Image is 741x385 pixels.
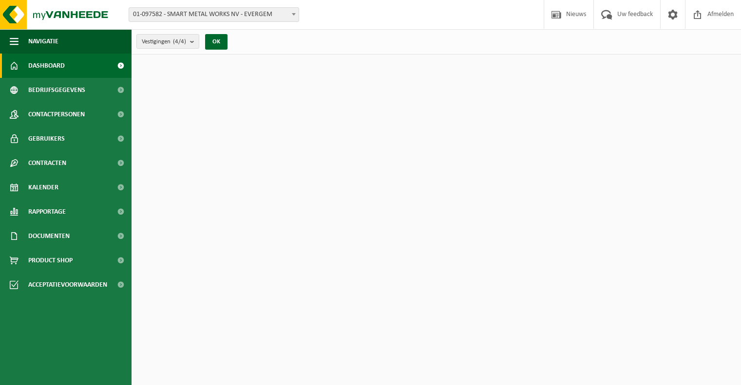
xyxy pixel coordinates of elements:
span: Kalender [28,175,58,200]
count: (4/4) [173,38,186,45]
span: 01-097582 - SMART METAL WORKS NV - EVERGEM [129,7,299,22]
button: Vestigingen(4/4) [136,34,199,49]
span: Contracten [28,151,66,175]
span: Dashboard [28,54,65,78]
span: Vestigingen [142,35,186,49]
span: Contactpersonen [28,102,85,127]
span: Gebruikers [28,127,65,151]
span: 01-097582 - SMART METAL WORKS NV - EVERGEM [129,8,299,21]
span: Documenten [28,224,70,248]
span: Bedrijfsgegevens [28,78,85,102]
span: Rapportage [28,200,66,224]
button: OK [205,34,228,50]
span: Navigatie [28,29,58,54]
span: Acceptatievoorwaarden [28,273,107,297]
span: Product Shop [28,248,73,273]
